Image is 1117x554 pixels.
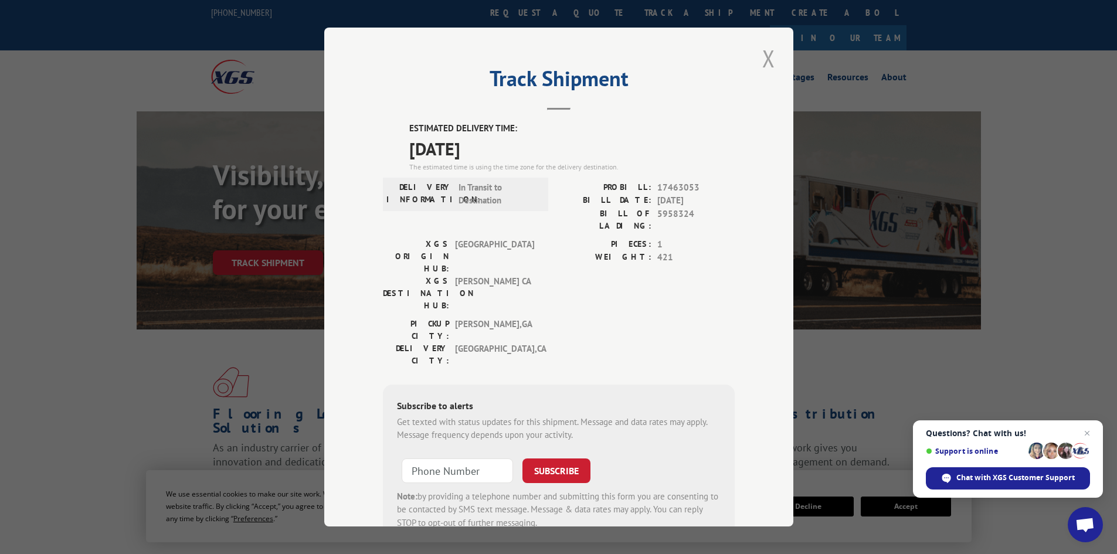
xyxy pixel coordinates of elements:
[956,473,1075,483] span: Chat with XGS Customer Support
[926,429,1090,438] span: Questions? Chat with us!
[657,251,735,264] span: 421
[409,122,735,135] label: ESTIMATED DELIVERY TIME:
[455,238,534,275] span: [GEOGRAPHIC_DATA]
[455,275,534,312] span: [PERSON_NAME] CA
[455,342,534,367] span: [GEOGRAPHIC_DATA] , CA
[409,162,735,172] div: The estimated time is using the time zone for the delivery destination.
[926,467,1090,490] span: Chat with XGS Customer Support
[657,238,735,251] span: 1
[383,70,735,93] h2: Track Shipment
[397,490,721,530] div: by providing a telephone number and submitting this form you are consenting to be contacted by SM...
[559,194,651,208] label: BILL DATE:
[397,399,721,416] div: Subscribe to alerts
[926,447,1024,456] span: Support is online
[383,238,449,275] label: XGS ORIGIN HUB:
[1068,507,1103,542] a: Open chat
[522,458,590,483] button: SUBSCRIBE
[397,416,721,442] div: Get texted with status updates for this shipment. Message and data rates may apply. Message frequ...
[383,342,449,367] label: DELIVERY CITY:
[559,251,651,264] label: WEIGHT:
[559,181,651,195] label: PROBILL:
[657,194,735,208] span: [DATE]
[383,275,449,312] label: XGS DESTINATION HUB:
[455,318,534,342] span: [PERSON_NAME] , GA
[559,238,651,251] label: PIECES:
[759,42,779,74] button: Close modal
[402,458,513,483] input: Phone Number
[657,181,735,195] span: 17463053
[409,135,735,162] span: [DATE]
[386,181,453,208] label: DELIVERY INFORMATION:
[559,208,651,232] label: BILL OF LADING:
[383,318,449,342] label: PICKUP CITY:
[657,208,735,232] span: 5958324
[397,491,417,502] strong: Note:
[459,181,538,208] span: In Transit to Destination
